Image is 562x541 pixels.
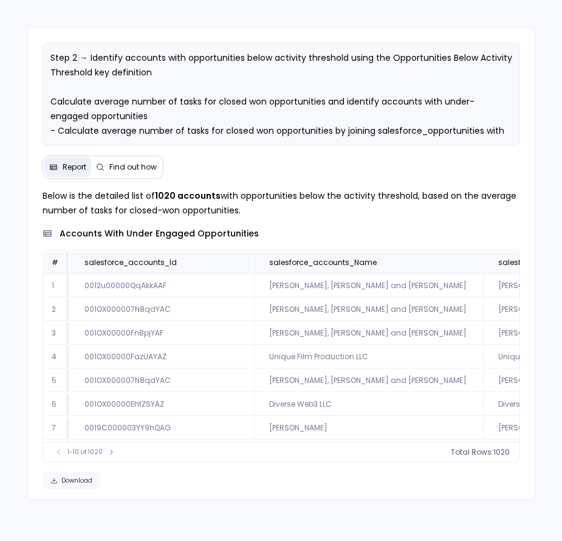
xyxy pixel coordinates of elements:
[254,298,482,321] td: [PERSON_NAME], [PERSON_NAME] and [PERSON_NAME]
[70,370,253,392] td: 001OX000007N8qdYAC
[254,346,482,368] td: Unique Film Production LLC
[254,393,482,416] td: Diverse Web3 LLC
[44,322,69,345] td: 3
[70,393,253,416] td: 001OX00000EhtZSYAZ
[44,346,69,368] td: 4
[44,157,91,177] button: Report
[109,162,157,172] span: Find out how
[451,447,493,457] span: Total Rows:
[43,188,520,218] p: Below is the detailed list of with opportunities below the activity threshold, based on the avera...
[70,322,253,345] td: 001OX00000FnBpjYAF
[52,257,58,267] span: #
[254,370,482,392] td: [PERSON_NAME], [PERSON_NAME] and [PERSON_NAME]
[254,275,482,297] td: [PERSON_NAME], [PERSON_NAME] and [PERSON_NAME]
[269,258,377,267] span: salesforce_accounts_Name
[60,227,259,240] span: accounts with under engaged opportunities
[254,417,482,439] td: [PERSON_NAME]
[70,346,253,368] td: 001OX00000FazUAYAZ
[44,393,69,416] td: 6
[70,298,253,321] td: 001OX000007N8qdYAC
[155,190,221,202] strong: 1020 accounts
[254,441,482,463] td: [PERSON_NAME], [PERSON_NAME] and [PERSON_NAME]
[254,322,482,345] td: [PERSON_NAME], [PERSON_NAME] and [PERSON_NAME]
[61,477,92,485] span: Download
[44,298,69,321] td: 2
[44,370,69,392] td: 5
[44,275,69,297] td: 1
[493,447,510,457] span: 1020
[70,417,253,439] td: 0019C000003YY9hQAG
[91,157,162,177] button: Find out how
[43,472,100,489] button: Download
[67,447,103,457] span: 1-10 of 1020
[44,441,69,463] td: 8
[70,275,253,297] td: 0012u00000QqAkkAAF
[44,417,69,439] td: 7
[50,52,515,253] span: Step 2 → Identify accounts with opportunities below activity threshold using the Opportunities Be...
[63,162,86,172] span: Report
[70,441,253,463] td: 001OX000007N8qdYAC
[84,258,177,267] span: salesforce_accounts_Id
